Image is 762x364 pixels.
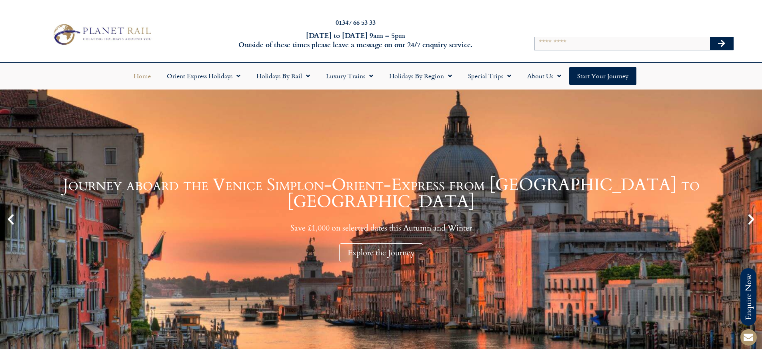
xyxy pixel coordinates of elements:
[710,37,733,50] button: Search
[339,243,423,262] div: Explore the Journey
[20,223,742,233] p: Save £1,000 on selected dates this Autumn and Winter
[159,67,248,85] a: Orient Express Holidays
[519,67,569,85] a: About Us
[336,18,376,27] a: 01347 66 53 33
[381,67,460,85] a: Holidays by Region
[4,213,18,226] div: Previous slide
[460,67,519,85] a: Special Trips
[126,67,159,85] a: Home
[569,67,636,85] a: Start your Journey
[20,177,742,210] h1: Journey aboard the Venice Simplon-Orient-Express from [GEOGRAPHIC_DATA] to [GEOGRAPHIC_DATA]
[744,213,758,226] div: Next slide
[49,22,154,47] img: Planet Rail Train Holidays Logo
[318,67,381,85] a: Luxury Trains
[4,67,758,85] nav: Menu
[205,31,506,50] h6: [DATE] to [DATE] 9am – 5pm Outside of these times please leave a message on our 24/7 enquiry serv...
[248,67,318,85] a: Holidays by Rail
